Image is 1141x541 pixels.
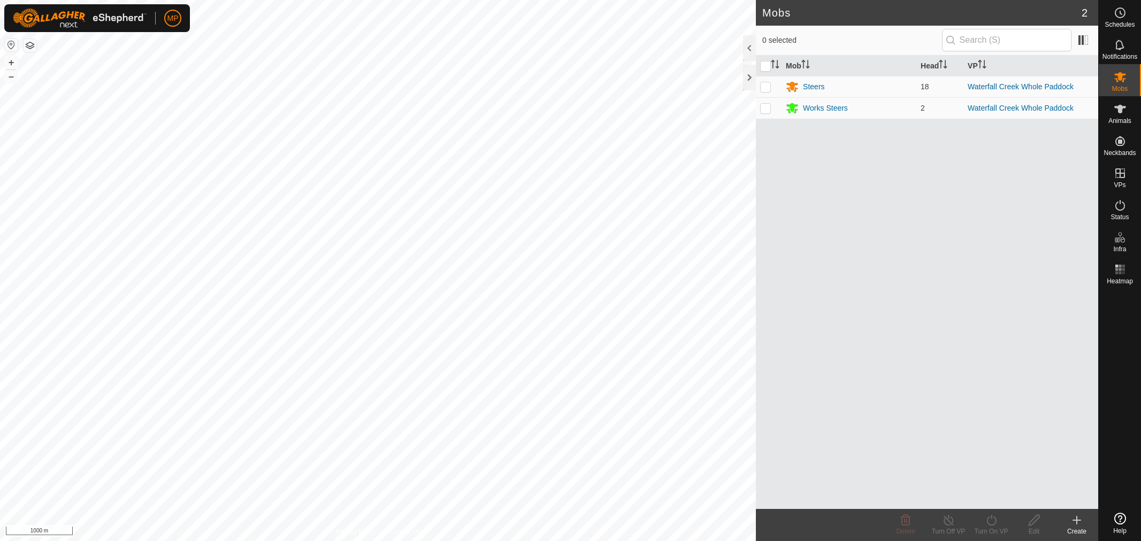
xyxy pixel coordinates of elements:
span: Infra [1113,246,1126,252]
span: Schedules [1105,21,1135,28]
input: Search (S) [942,29,1071,51]
p-sorticon: Activate to sort [939,61,947,70]
span: Help [1113,528,1127,534]
span: 2 [921,104,925,112]
div: Works Steers [803,103,848,114]
th: Head [916,56,963,76]
a: Help [1099,508,1141,538]
span: MP [167,13,179,24]
span: Delete [897,528,915,535]
p-sorticon: Activate to sort [771,61,779,70]
div: Edit [1013,527,1055,536]
span: 18 [921,82,929,91]
span: Heatmap [1107,278,1133,284]
button: – [5,70,18,83]
div: Steers [803,81,824,92]
span: Notifications [1102,53,1137,60]
p-sorticon: Activate to sort [801,61,810,70]
span: VPs [1114,182,1125,188]
button: + [5,56,18,69]
button: Reset Map [5,38,18,51]
span: Status [1111,214,1129,220]
img: Gallagher Logo [13,9,147,28]
button: Map Layers [24,39,36,52]
a: Waterfall Creek Whole Paddock [968,104,1074,112]
span: Neckbands [1104,150,1136,156]
span: Animals [1108,118,1131,124]
div: Turn On VP [970,527,1013,536]
div: Turn Off VP [927,527,970,536]
th: Mob [782,56,916,76]
span: Mobs [1112,86,1128,92]
div: Create [1055,527,1098,536]
a: Privacy Policy [336,527,376,537]
p-sorticon: Activate to sort [978,61,986,70]
span: 2 [1082,5,1088,21]
h2: Mobs [762,6,1082,19]
th: VP [963,56,1098,76]
a: Contact Us [388,527,420,537]
a: Waterfall Creek Whole Paddock [968,82,1074,91]
span: 0 selected [762,35,942,46]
